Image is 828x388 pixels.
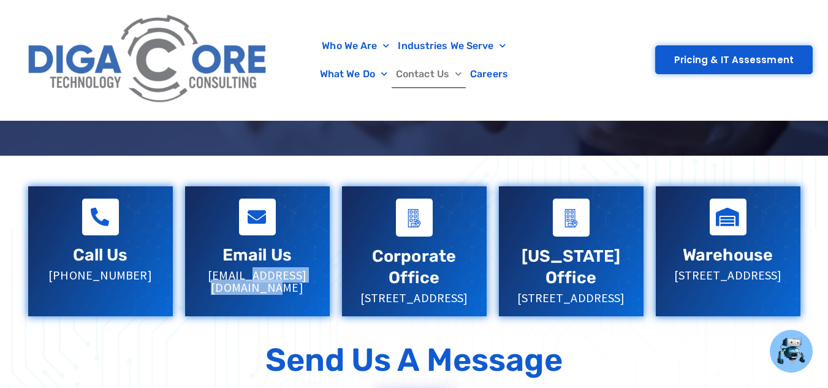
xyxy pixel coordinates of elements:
[21,6,275,114] img: Digacore Logo
[393,32,510,60] a: Industries We Serve
[265,341,563,379] p: Send Us a Message
[710,199,746,235] a: Warehouse
[466,60,512,88] a: Careers
[372,246,456,287] a: Corporate Office
[197,269,317,294] p: [EMAIL_ADDRESS][DOMAIN_NAME]
[655,45,813,74] a: Pricing & IT Assessment
[40,269,161,281] p: [PHONE_NUMBER]
[82,199,119,235] a: Call Us
[553,199,590,237] a: Virginia Office
[73,245,128,265] a: Call Us
[316,60,392,88] a: What We Do
[222,245,292,265] a: Email Us
[522,246,621,287] a: [US_STATE] Office
[668,269,788,281] p: [STREET_ADDRESS]
[511,292,631,304] p: [STREET_ADDRESS]
[674,55,794,64] span: Pricing & IT Assessment
[281,32,547,88] nav: Menu
[239,199,276,235] a: Email Us
[683,245,773,265] a: Warehouse
[396,199,433,237] a: Corporate Office
[392,60,466,88] a: Contact Us
[354,292,474,304] p: [STREET_ADDRESS]
[317,32,393,60] a: Who We Are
